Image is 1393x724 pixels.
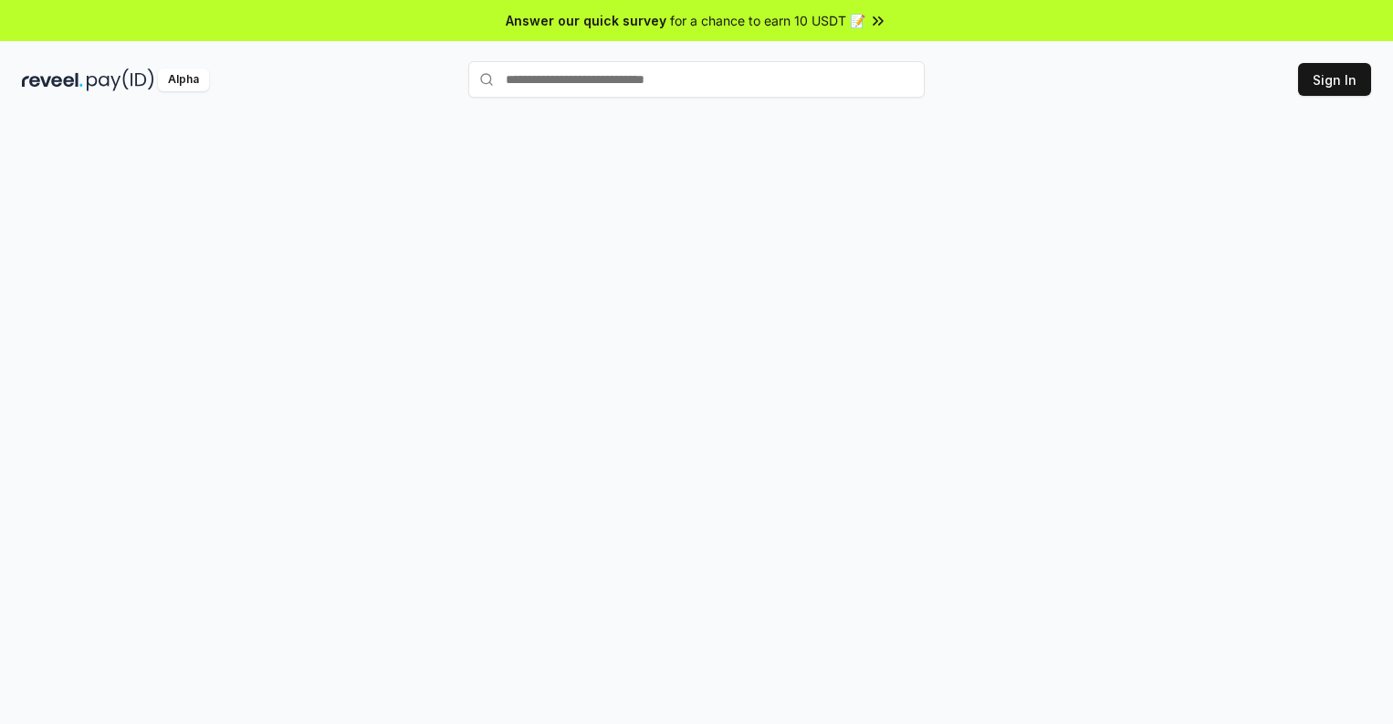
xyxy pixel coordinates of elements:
[670,11,865,30] span: for a chance to earn 10 USDT 📝
[1298,63,1371,96] button: Sign In
[506,11,666,30] span: Answer our quick survey
[22,68,83,91] img: reveel_dark
[158,68,209,91] div: Alpha
[87,68,154,91] img: pay_id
